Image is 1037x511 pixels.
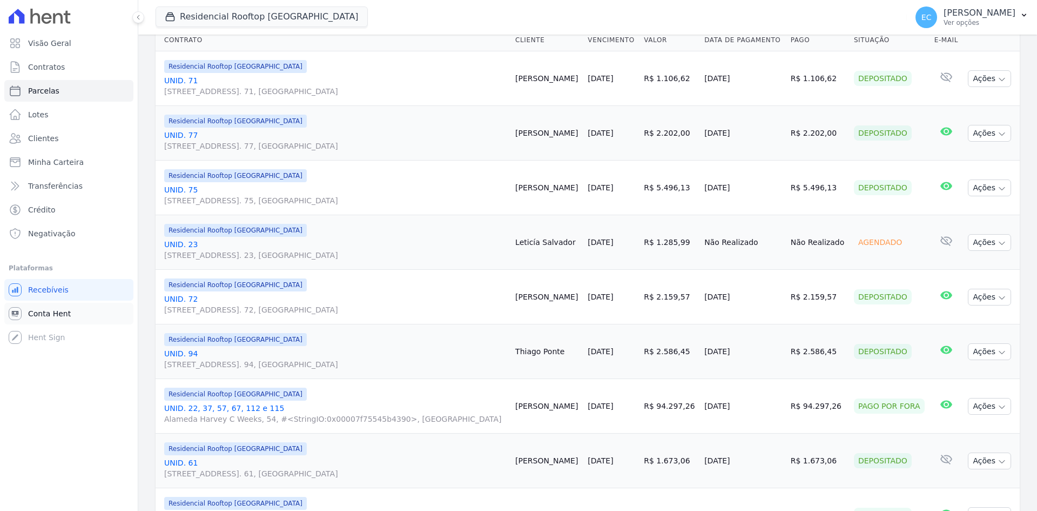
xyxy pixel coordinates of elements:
a: [DATE] [588,402,613,410]
a: [DATE] [588,238,613,247]
button: Ações [968,343,1011,360]
td: R$ 2.159,57 [639,270,700,324]
span: [STREET_ADDRESS]. 75, [GEOGRAPHIC_DATA] [164,195,507,206]
a: Minha Carteira [4,151,133,173]
td: [DATE] [700,270,786,324]
a: [DATE] [588,293,613,301]
td: Não Realizado [700,215,786,270]
td: R$ 2.586,45 [639,324,700,379]
a: UNID. 22, 37, 57, 67, 112 e 115Alameda Harvey C Weeks, 54, #<StringIO:0x00007f75545b4390>, [GEOGR... [164,403,507,424]
td: R$ 2.202,00 [639,106,700,161]
th: Valor [639,29,700,51]
span: Transferências [28,181,83,191]
span: Conta Hent [28,308,71,319]
a: Transferências [4,175,133,197]
td: [DATE] [700,161,786,215]
td: [DATE] [700,379,786,434]
span: Contratos [28,62,65,72]
span: Residencial Rooftop [GEOGRAPHIC_DATA] [164,278,307,291]
td: Thiago Ponte [511,324,583,379]
th: E-mail [930,29,963,51]
a: [DATE] [588,183,613,192]
td: [PERSON_NAME] [511,106,583,161]
a: [DATE] [588,347,613,356]
td: R$ 1.673,06 [639,434,700,488]
span: Residencial Rooftop [GEOGRAPHIC_DATA] [164,497,307,510]
a: UNID. 77[STREET_ADDRESS]. 77, [GEOGRAPHIC_DATA] [164,130,507,151]
span: [STREET_ADDRESS]. 23, [GEOGRAPHIC_DATA] [164,250,507,261]
td: [PERSON_NAME] [511,379,583,434]
button: Ações [968,70,1011,87]
div: Depositado [854,180,912,195]
button: Ações [968,398,1011,415]
div: Depositado [854,71,912,86]
td: Não Realizado [786,215,850,270]
a: [DATE] [588,74,613,83]
td: [PERSON_NAME] [511,161,583,215]
td: [PERSON_NAME] [511,434,583,488]
td: R$ 2.202,00 [786,106,850,161]
span: Residencial Rooftop [GEOGRAPHIC_DATA] [164,442,307,455]
td: R$ 1.106,62 [639,51,700,106]
button: Ações [968,180,1011,196]
td: Leticía Salvador [511,215,583,270]
span: Alameda Harvey C Weeks, 54, #<StringIO:0x00007f75545b4390>, [GEOGRAPHIC_DATA] [164,414,507,424]
a: Negativação [4,223,133,244]
td: R$ 5.496,13 [639,161,700,215]
span: [STREET_ADDRESS]. 94, [GEOGRAPHIC_DATA] [164,359,507,370]
button: Ações [968,234,1011,251]
a: Clientes [4,128,133,149]
a: UNID. 94[STREET_ADDRESS]. 94, [GEOGRAPHIC_DATA] [164,348,507,370]
span: [STREET_ADDRESS]. 77, [GEOGRAPHIC_DATA] [164,141,507,151]
td: [PERSON_NAME] [511,270,583,324]
span: Clientes [28,133,58,144]
a: Lotes [4,104,133,125]
td: R$ 94.297,26 [786,379,850,434]
td: R$ 1.285,99 [639,215,700,270]
a: [DATE] [588,456,613,465]
a: UNID. 75[STREET_ADDRESS]. 75, [GEOGRAPHIC_DATA] [164,184,507,206]
div: Agendado [854,235,906,250]
span: EC [921,14,932,21]
span: Residencial Rooftop [GEOGRAPHIC_DATA] [164,115,307,128]
td: R$ 5.496,13 [786,161,850,215]
a: Contratos [4,56,133,78]
button: Residencial Rooftop [GEOGRAPHIC_DATA] [156,6,368,27]
a: UNID. 61[STREET_ADDRESS]. 61, [GEOGRAPHIC_DATA] [164,457,507,479]
a: [DATE] [588,129,613,137]
span: Residencial Rooftop [GEOGRAPHIC_DATA] [164,333,307,346]
td: [DATE] [700,51,786,106]
button: EC [PERSON_NAME] Ver opções [907,2,1037,32]
p: Ver opções [944,18,1015,27]
button: Ações [968,125,1011,142]
th: Pago [786,29,850,51]
td: R$ 2.586,45 [786,324,850,379]
div: Depositado [854,125,912,141]
p: [PERSON_NAME] [944,8,1015,18]
span: [STREET_ADDRESS]. 71, [GEOGRAPHIC_DATA] [164,86,507,97]
td: R$ 1.673,06 [786,434,850,488]
span: [STREET_ADDRESS]. 61, [GEOGRAPHIC_DATA] [164,468,507,479]
button: Ações [968,289,1011,306]
span: Residencial Rooftop [GEOGRAPHIC_DATA] [164,224,307,237]
div: Depositado [854,344,912,359]
div: Plataformas [9,262,129,275]
td: [DATE] [700,324,786,379]
td: R$ 2.159,57 [786,270,850,324]
a: UNID. 23[STREET_ADDRESS]. 23, [GEOGRAPHIC_DATA] [164,239,507,261]
a: Crédito [4,199,133,221]
th: Data de Pagamento [700,29,786,51]
button: Ações [968,453,1011,469]
a: UNID. 71[STREET_ADDRESS]. 71, [GEOGRAPHIC_DATA] [164,75,507,97]
th: Contrato [156,29,511,51]
a: UNID. 72[STREET_ADDRESS]. 72, [GEOGRAPHIC_DATA] [164,294,507,315]
span: Visão Geral [28,38,71,49]
td: [DATE] [700,434,786,488]
td: R$ 1.106,62 [786,51,850,106]
th: Situação [850,29,930,51]
span: Parcelas [28,85,59,96]
span: Residencial Rooftop [GEOGRAPHIC_DATA] [164,60,307,73]
a: Conta Hent [4,303,133,324]
span: Crédito [28,204,56,215]
span: [STREET_ADDRESS]. 72, [GEOGRAPHIC_DATA] [164,304,507,315]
